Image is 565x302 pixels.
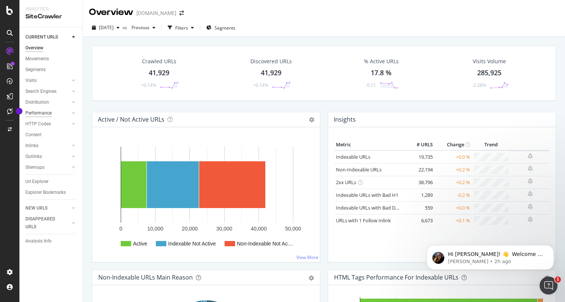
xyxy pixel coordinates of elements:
[133,241,147,247] text: Active
[25,55,49,63] div: Movements
[25,98,70,106] a: Distribution
[528,191,533,197] div: bell-plus
[555,277,561,283] span: 1
[477,68,501,78] div: 285,925
[25,142,38,150] div: Inlinks
[25,131,41,139] div: Content
[25,142,70,150] a: Inlinks
[435,176,472,189] td: +0.2 %
[435,150,472,164] td: +0.0 %
[168,241,216,247] text: Indexable Not Active
[261,68,281,78] div: 41,929
[472,82,486,88] div: -2.28%
[435,163,472,176] td: +0.2 %
[25,77,37,85] div: Visits
[25,33,70,41] a: CURRENT URLS
[25,164,70,171] a: Sitemaps
[182,226,198,232] text: 20,000
[25,55,77,63] a: Movements
[25,6,77,12] div: Analytics
[334,139,405,150] th: Metric
[149,68,169,78] div: 41,929
[16,108,22,115] div: Tooltip anchor
[253,82,268,88] div: +0.14%
[123,24,129,31] span: vs
[435,214,472,227] td: +0.1 %
[25,88,56,95] div: Search Engines
[98,115,164,125] h4: Active / Not Active URLs
[25,44,77,52] a: Overview
[364,58,399,65] div: % Active URLs
[142,58,176,65] div: Crawled URLs
[309,117,314,122] i: Options
[528,153,533,159] div: bell-plus
[25,88,70,95] a: Search Engines
[25,98,49,106] div: Distribution
[336,153,370,160] a: Indexable URLs
[334,274,459,281] div: HTML Tags Performance for Indexable URLs
[334,115,356,125] h4: Insights
[405,176,435,189] td: 38,796
[25,204,47,212] div: NEW URLS
[405,139,435,150] th: # URLS
[405,189,435,201] td: 1,289
[237,241,293,247] text: Non-Indexable Not Ac…
[99,24,114,31] span: 2025 Aug. 11th
[405,150,435,164] td: 19,735
[98,274,193,281] div: Non-Indexable URLs Main Reason
[25,237,77,245] a: Analysis Info
[25,189,66,196] div: Explorer Bookmarks
[129,22,158,34] button: Previous
[25,215,70,231] a: DISAPPEARED URLS
[175,25,188,31] div: Filters
[336,166,382,173] a: Non-Indexable URLs
[179,10,184,16] div: arrow-right-arrow-left
[25,33,58,41] div: CURRENT URLS
[405,163,435,176] td: 22,194
[25,120,51,128] div: HTTP Codes
[25,178,77,186] a: Url Explorer
[25,164,44,171] div: Sitemaps
[435,201,472,214] td: +0.0 %
[405,214,435,227] td: 6,673
[416,229,565,282] iframe: Intercom notifications message
[25,66,77,74] a: Segments
[250,58,292,65] div: Discovered URLs
[216,226,232,232] text: 30,000
[25,204,70,212] a: NEW URLS
[98,139,314,256] svg: A chart.
[203,22,238,34] button: Segments
[141,82,156,88] div: +0.14%
[25,77,70,85] a: Visits
[285,226,301,232] text: 50,000
[25,131,77,139] a: Content
[472,139,510,150] th: Trend
[251,226,267,232] text: 40,000
[25,189,77,196] a: Explorer Bookmarks
[528,204,533,210] div: bell-plus
[528,216,533,222] div: bell-plus
[129,24,149,31] span: Previous
[25,109,52,117] div: Performance
[25,153,70,161] a: Outlinks
[89,6,133,19] div: Overview
[336,179,356,186] a: 2xx URLs
[435,139,472,150] th: Change
[528,178,533,184] div: bell-plus
[336,192,398,198] a: Indexable URLs with Bad H1
[25,109,70,117] a: Performance
[25,237,52,245] div: Analysis Info
[309,275,314,281] div: gear
[25,153,42,161] div: Outlinks
[336,217,391,224] a: URLs with 1 Follow Inlink
[89,22,123,34] button: [DATE]
[25,215,63,231] div: DISAPPEARED URLS
[25,44,43,52] div: Overview
[120,226,123,232] text: 0
[473,58,506,65] div: Visits Volume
